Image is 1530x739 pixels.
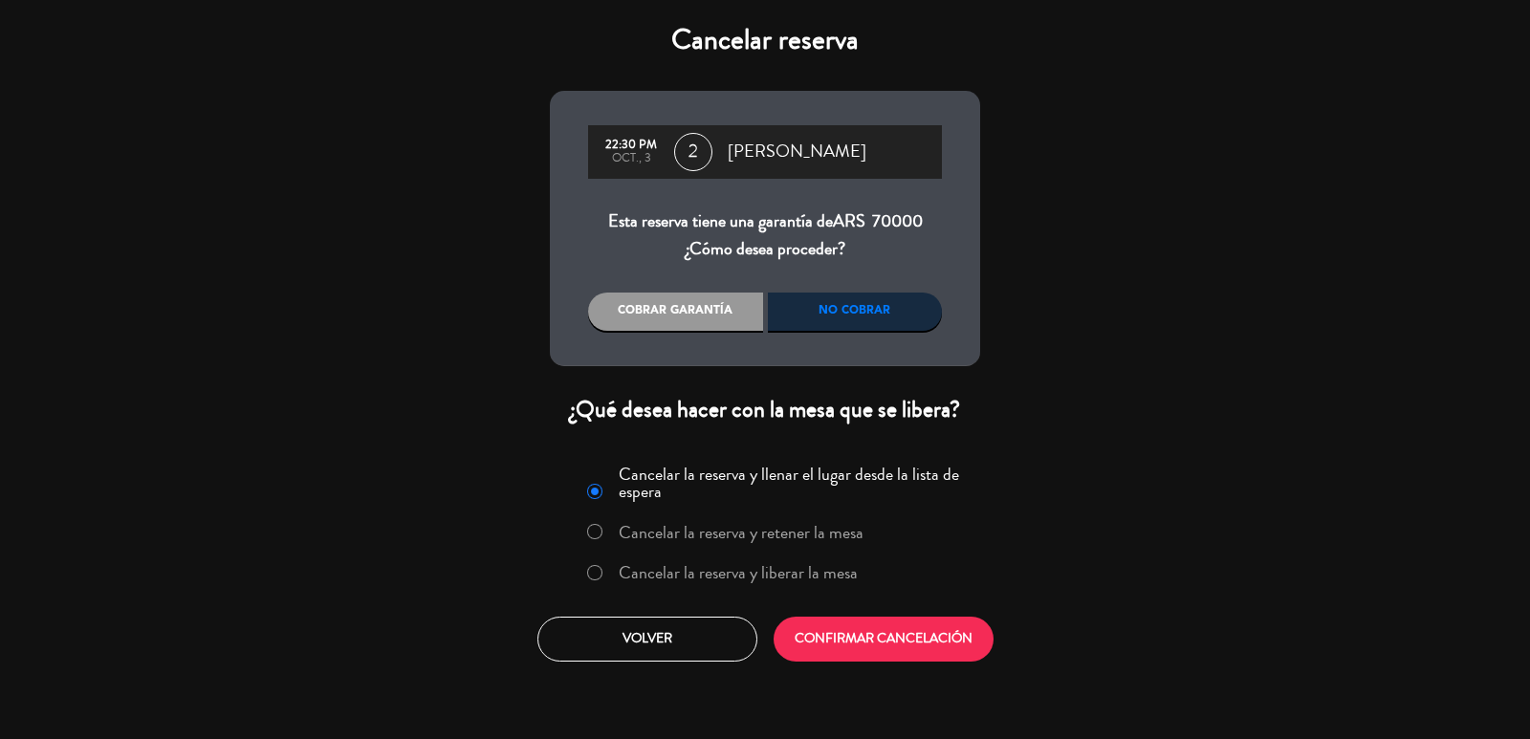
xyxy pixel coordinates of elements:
button: CONFIRMAR CANCELACIÓN [774,617,994,662]
span: 2 [674,133,712,171]
span: [PERSON_NAME] [728,138,866,166]
button: Volver [537,617,757,662]
span: ARS [833,208,865,233]
div: Esta reserva tiene una garantía de ¿Cómo desea proceder? [588,207,942,264]
div: Cobrar garantía [588,293,763,331]
div: ¿Qué desea hacer con la mesa que se libera? [550,395,980,424]
h4: Cancelar reserva [550,23,980,57]
div: No cobrar [768,293,943,331]
div: 22:30 PM [598,139,665,152]
div: oct., 3 [598,152,665,165]
label: Cancelar la reserva y llenar el lugar desde la lista de espera [619,466,969,500]
label: Cancelar la reserva y liberar la mesa [619,564,858,581]
label: Cancelar la reserva y retener la mesa [619,524,863,541]
span: 70000 [872,208,923,233]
